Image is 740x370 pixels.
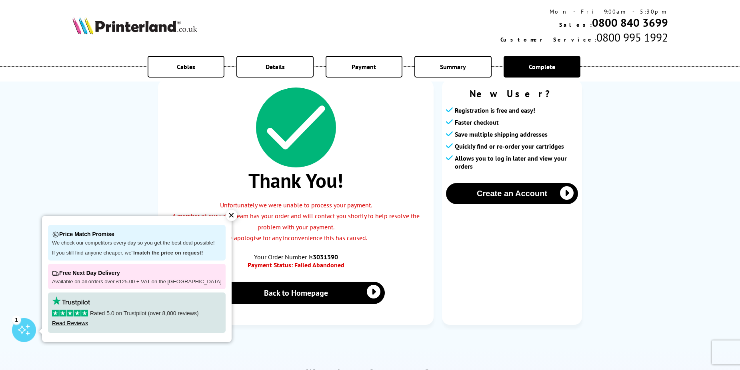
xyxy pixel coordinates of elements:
span: Quickly find or re-order your cartridges [455,142,564,150]
span: Complete [529,63,555,71]
p: Available on all orders over £125.00 + VAT on the [GEOGRAPHIC_DATA] [52,278,222,285]
span: Save multiple shipping addresses [455,130,548,138]
span: Your Order Number is [166,253,426,261]
span: Registration is free and easy! [455,106,535,114]
span: Payment Status: [248,261,293,269]
strong: match the price on request! [135,250,203,256]
img: Printerland Logo [72,17,197,34]
span: Failed Abandoned [294,261,344,269]
div: ✕ [226,210,237,221]
span: Cables [177,63,195,71]
span: 0800 995 1992 [596,30,668,45]
p: Unfortunately we were unable to process your payment. A member of our sales team has your order a... [166,200,426,243]
span: Thank You! [166,167,426,193]
span: Sales: [559,21,592,28]
span: New User? [446,88,578,100]
a: Back to Homepage [207,282,385,304]
p: Free Next Day Delivery [52,268,222,278]
div: 1 [12,315,21,324]
a: Read Reviews [52,320,88,326]
span: Summary [440,63,466,71]
span: Faster checkout [455,118,499,126]
a: 0800 840 3699 [592,15,668,30]
span: Allows you to log in later and view your orders [455,154,578,170]
span: Customer Service: [500,36,596,43]
img: stars-5.svg [52,310,88,316]
p: If you still find anyone cheaper, we'll [52,250,222,257]
span: Details [266,63,285,71]
p: We check our competitors every day so you get the best deal possible! [52,240,222,247]
img: trustpilot rating [52,296,90,306]
b: 3031390 [313,253,338,261]
button: Create an Account [446,183,578,204]
p: Price Match Promise [52,229,222,240]
span: Payment [352,63,376,71]
div: Mon - Fri 9:00am - 5:30pm [500,8,668,15]
p: Rated 5.0 on Trustpilot (over 8,000 reviews) [52,310,222,317]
